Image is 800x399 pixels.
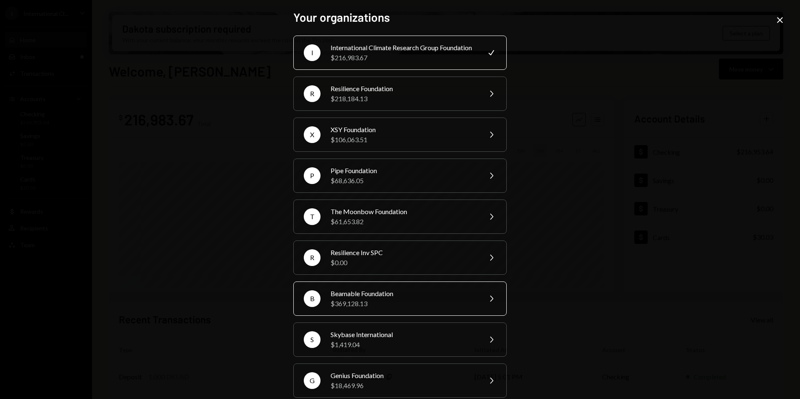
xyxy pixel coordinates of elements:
[331,125,476,135] div: XSY Foundation
[293,118,507,152] button: XXSY Foundation$106,063.51
[331,43,476,53] div: International Climate Research Group Foundation
[331,84,476,94] div: Resilience Foundation
[331,207,476,217] div: The Moonbow Foundation
[331,381,476,391] div: $18,469.96
[293,281,507,316] button: BBeamable Foundation$369,128.13
[331,289,476,299] div: Beamable Foundation
[331,330,476,340] div: Skybase International
[293,363,507,398] button: GGenius Foundation$18,469.96
[304,208,321,225] div: T
[331,135,476,145] div: $106,063.51
[304,290,321,307] div: B
[304,372,321,389] div: G
[331,217,476,227] div: $61,653.82
[293,322,507,357] button: SSkybase International$1,419.04
[331,176,476,186] div: $68,636.05
[304,44,321,61] div: I
[331,53,476,63] div: $216,983.67
[304,85,321,102] div: R
[293,9,507,26] h2: Your organizations
[331,94,476,104] div: $218,184.13
[304,126,321,143] div: X
[331,340,476,350] div: $1,419.04
[293,240,507,275] button: RResilience Inv SPC$0.00
[331,258,476,268] div: $0.00
[293,36,507,70] button: IInternational Climate Research Group Foundation$216,983.67
[304,249,321,266] div: R
[304,331,321,348] div: S
[293,159,507,193] button: PPipe Foundation$68,636.05
[293,77,507,111] button: RResilience Foundation$218,184.13
[331,166,476,176] div: Pipe Foundation
[293,199,507,234] button: TThe Moonbow Foundation$61,653.82
[331,371,476,381] div: Genius Foundation
[304,167,321,184] div: P
[331,299,476,309] div: $369,128.13
[331,248,476,258] div: Resilience Inv SPC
